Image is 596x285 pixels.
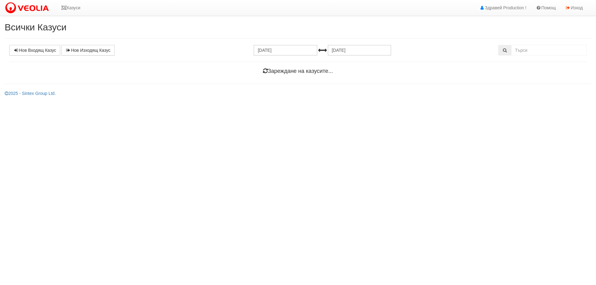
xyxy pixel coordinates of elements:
[9,68,587,74] h4: Зареждане на казусите...
[5,2,52,15] img: VeoliaLogo.png
[5,22,591,32] h2: Всички Казуси
[61,45,115,56] a: Нов Изходящ Казус
[9,45,60,56] a: Нов Входящ Казус
[5,91,56,96] a: 2025 - Sintex Group Ltd.
[511,45,587,56] input: Търсене по Идентификатор, Бл/Вх/Ап, Тип, Описание, Моб. Номер, Имейл, Файл, Коментар,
